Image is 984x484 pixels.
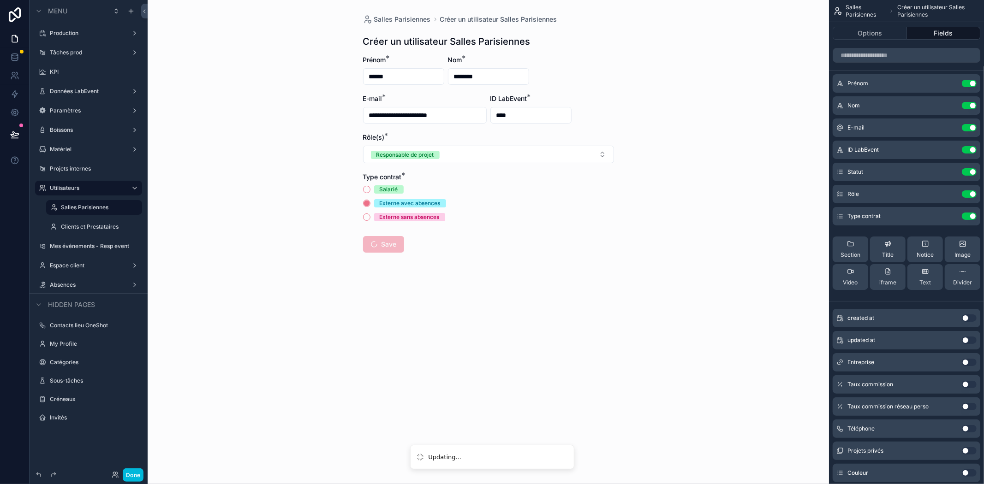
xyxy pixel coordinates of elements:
[363,133,385,141] span: Rôle(s)
[847,447,883,454] span: Projets privés
[50,126,124,134] label: Boissons
[847,403,929,410] span: Taux commission réseau perso
[945,236,980,262] button: Image
[429,453,462,462] div: Updating...
[363,146,614,163] button: Select Button
[380,213,440,221] div: Externe sans absences
[833,27,907,40] button: Options
[490,94,527,102] span: ID LabEvent
[50,146,124,153] label: Matériel
[847,80,868,87] span: Prénom
[363,173,402,181] span: Type contrat
[50,414,137,421] label: Invités
[847,381,893,388] span: Taux commission
[846,4,885,18] span: Salles Parisiennes
[363,94,382,102] span: E-mail
[50,49,124,56] label: Tâches prod
[448,56,462,64] span: Nom
[907,236,943,262] button: Notice
[870,264,906,290] button: iframe
[907,27,981,40] button: Fields
[917,251,934,259] span: Notice
[847,146,879,153] span: ID LabEvent
[376,151,434,159] div: Responsable de projet
[897,4,980,18] span: Créer un utilisateur Salles Parisiennes
[847,190,859,198] span: Rôle
[847,124,865,131] span: E-mail
[50,184,124,192] label: Utilisateurs
[953,279,972,286] span: Divider
[919,279,931,286] span: Text
[847,359,874,366] span: Entreprise
[847,168,863,176] span: Statut
[833,236,868,262] button: Section
[50,165,137,172] label: Projets internes
[50,359,137,366] label: Catégories
[363,56,386,64] span: Prénom
[363,35,531,48] h1: Créer un utilisateur Salles Parisiennes
[50,107,124,114] label: Paramètres
[907,264,943,290] button: Text
[870,236,906,262] button: Title
[879,279,896,286] span: iframe
[50,30,124,37] label: Production
[50,262,124,269] label: Espace client
[48,300,95,309] span: Hidden pages
[847,425,875,432] span: Téléphone
[50,242,137,250] label: Mes événements - Resp event
[374,15,431,24] span: Salles Parisiennes
[380,185,398,194] div: Salarié
[843,279,858,286] span: Video
[50,68,137,76] label: KPI
[50,281,124,289] label: Absences
[833,264,868,290] button: Video
[841,251,860,259] span: Section
[48,6,67,16] span: Menu
[954,251,971,259] span: Image
[847,314,874,322] span: created at
[363,15,431,24] a: Salles Parisiennes
[50,395,137,403] label: Créneaux
[847,102,860,109] span: Nom
[61,204,137,211] label: Salles Parisiennes
[50,322,137,329] label: Contacts lieu OneShot
[380,199,441,207] div: Externe avec absences
[945,264,980,290] button: Divider
[882,251,894,259] span: Title
[123,468,143,482] button: Done
[61,223,137,230] label: Clients et Prestataires
[847,336,875,344] span: updated at
[50,88,124,95] label: Données LabEvent
[371,150,440,159] button: Unselect RESPONSABLE_DE_PROJET
[847,212,881,220] span: Type contrat
[50,377,137,384] label: Sous-tâches
[440,15,557,24] a: Créer un utilisateur Salles Parisiennes
[50,340,137,348] label: My Profile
